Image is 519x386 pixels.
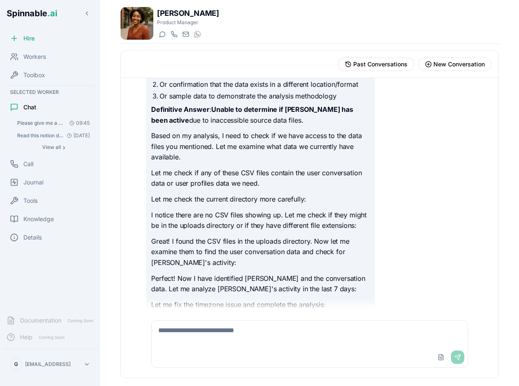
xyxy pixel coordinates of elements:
button: Send email to taylor.mitchell@getspinnable.ai [180,29,190,39]
span: G [14,361,18,368]
p: I notice there are no CSV files showing up. Let me check if they might be in the uploads director... [151,210,370,231]
li: Or confirmation that the data exists in a different location/format [159,79,370,89]
button: Show all conversations [13,142,94,152]
img: WhatsApp [194,31,201,38]
span: Knowledge [23,215,54,223]
button: Start new conversation [418,58,492,71]
li: Or sample data to demonstrate the analysis methodology [159,91,370,101]
span: 09:45 [66,120,90,126]
span: Workers [23,53,46,61]
span: › [63,144,65,151]
span: Journal [23,178,43,187]
button: Start a chat with Taylor Mitchell [157,29,167,39]
span: View all [42,144,61,151]
span: Coming Soon [36,333,67,341]
p: Product Manager [157,19,219,26]
p: Based on my analysis, I need to check if we have access to the data files you mentioned. Let me e... [151,131,370,163]
img: Taylor Mitchell [121,7,153,40]
span: Documentation [20,316,61,325]
span: New Conversation [433,60,485,68]
span: Tools [23,197,38,205]
span: Help [20,333,33,341]
span: Past Conversations [353,60,408,68]
p: Perfect! Now I have identified [PERSON_NAME] and the conversation data. Let me analyze [PERSON_NA... [151,273,370,295]
div: Selected Worker [3,87,97,97]
span: Hire [23,34,35,43]
span: Spinnable [7,8,57,18]
p: [EMAIL_ADDRESS] [25,361,71,368]
span: Coming Soon [65,317,96,325]
strong: Unable to determine if [PERSON_NAME] has been active [151,105,353,124]
span: [DATE] [63,132,90,139]
span: Toolbox [23,71,45,79]
span: Read this notion doc: https://www.notion.so/Spinnable-Core-Product-Metrics-21d789a91e628037a8e1ee... [17,132,63,139]
strong: Definitive Answer [151,105,209,114]
span: Call [23,160,33,168]
p: Let me fix the timezone issue and complete the analysis: [151,300,370,310]
p: Let me check the current directory more carefully: [151,194,370,205]
span: .ai [47,8,57,18]
p: Let me check if any of these CSV files contain the user conversation data or user profiles data w... [151,168,370,189]
button: Open conversation: Read this notion doc: https://www.notion.so/Spinnable-Core-Product-Metrics-21d... [13,130,94,141]
button: G[EMAIL_ADDRESS] [7,356,94,373]
button: View past conversations [338,58,415,71]
span: Please give me a summary of the usage of external users (not @spinnable.ai) from the past few day... [17,120,64,126]
button: WhatsApp [192,29,202,39]
span: Details [23,233,42,242]
button: Open conversation: Please give me a summary of the usage of external users (not @spinnable.ai) fr... [13,117,94,129]
p: Great! I found the CSV files in the uploads directory. Now let me examine them to find the user c... [151,236,370,268]
p: : due to inaccessible source data files. [151,104,370,126]
span: Chat [23,103,36,111]
h1: [PERSON_NAME] [157,8,219,19]
button: Start a call with Taylor Mitchell [169,29,179,39]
